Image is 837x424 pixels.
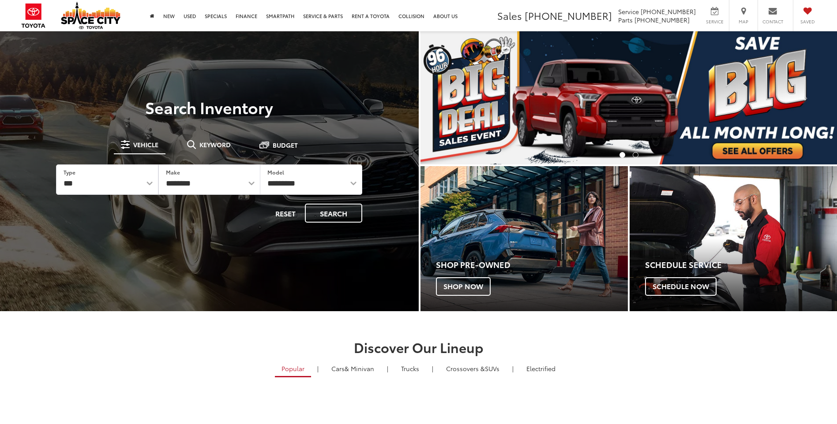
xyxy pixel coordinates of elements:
li: Go to slide number 2. [633,152,638,158]
a: SUVs [439,361,506,376]
span: Shop Now [436,277,491,296]
span: Saved [798,19,817,25]
li: | [385,364,390,373]
span: Schedule Now [645,277,717,296]
label: Make [166,168,180,176]
span: [PHONE_NUMBER] [641,7,696,16]
h2: Discover Our Lineup [108,340,730,354]
li: | [315,364,321,373]
span: Parts [618,15,633,24]
li: | [510,364,516,373]
span: Service [618,7,639,16]
h3: Search Inventory [37,98,382,116]
a: Shop Pre-Owned Shop Now [420,166,628,311]
span: Service [705,19,724,25]
h4: Schedule Service [645,260,837,269]
span: Map [734,19,753,25]
a: Electrified [520,361,562,376]
a: Popular [275,361,311,377]
a: Trucks [394,361,426,376]
span: Budget [273,142,298,148]
li: Go to slide number 1. [619,152,625,158]
span: Contact [762,19,783,25]
div: Toyota [630,166,837,311]
h4: Shop Pre-Owned [436,260,628,269]
a: Schedule Service Schedule Now [630,166,837,311]
img: Space City Toyota [61,2,120,29]
span: Vehicle [133,141,158,148]
li: | [430,364,435,373]
div: Toyota [420,166,628,311]
span: Keyword [199,141,231,148]
button: Click to view previous picture. [420,49,483,147]
label: Model [267,168,284,176]
a: Cars [325,361,381,376]
span: [PHONE_NUMBER] [525,8,612,22]
span: & Minivan [345,364,374,373]
button: Click to view next picture. [774,49,837,147]
button: Search [305,204,362,223]
span: [PHONE_NUMBER] [634,15,690,24]
span: Sales [497,8,522,22]
button: Reset [268,204,303,223]
label: Type [64,168,75,176]
span: Crossovers & [446,364,485,373]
